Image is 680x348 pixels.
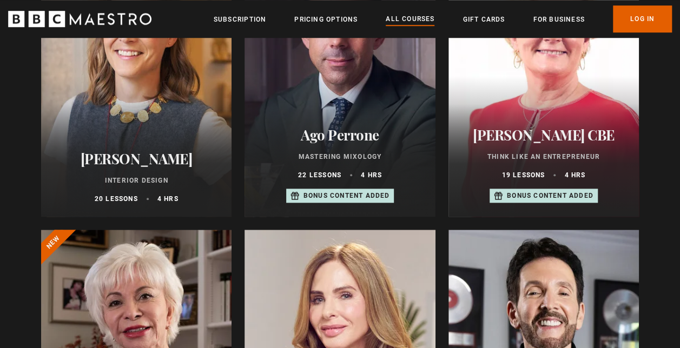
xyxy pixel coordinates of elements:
p: 20 lessons [95,194,138,204]
h2: [PERSON_NAME] CBE [461,126,626,143]
p: 22 lessons [298,170,341,180]
p: 4 hrs [564,170,585,180]
a: For business [533,14,584,25]
p: Mastering Mixology [258,152,422,162]
a: Subscription [214,14,266,25]
p: Bonus content added [303,191,390,200]
p: Interior Design [54,176,219,185]
svg: BBC Maestro [8,11,151,27]
p: 4 hrs [157,194,179,204]
p: 19 lessons [501,170,545,180]
nav: Primary [214,5,672,32]
a: All Courses [386,14,434,25]
p: Think Like an Entrepreneur [461,152,626,162]
a: Log In [613,5,672,32]
h2: Ago Perrone [258,126,422,143]
a: Gift Cards [463,14,505,25]
a: Pricing Options [294,14,358,25]
p: Bonus content added [507,191,593,200]
p: 4 hrs [361,170,382,180]
h2: [PERSON_NAME] [54,150,219,167]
